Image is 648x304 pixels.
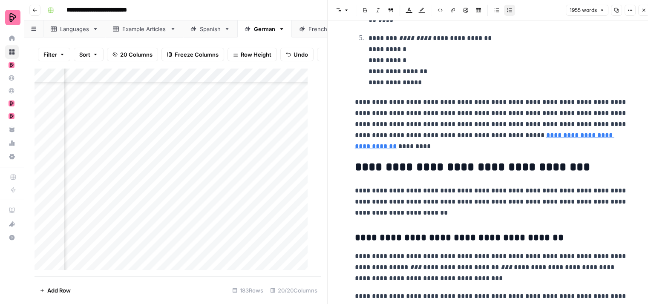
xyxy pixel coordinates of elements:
button: Add Row [35,284,76,297]
a: German [237,20,292,37]
span: Sort [79,50,90,59]
div: 20/20 Columns [267,284,321,297]
img: mhz6d65ffplwgtj76gcfkrq5icux [9,113,14,119]
span: 20 Columns [120,50,153,59]
span: 1955 words [570,6,597,14]
button: Row Height [228,48,277,61]
img: Preply Logo [5,10,20,25]
div: Example Articles [122,25,167,33]
a: Spanish [183,20,237,37]
a: French [292,20,344,37]
button: Sort [74,48,104,61]
div: Languages [60,25,89,33]
a: Languages [43,20,106,37]
a: Home [5,32,19,45]
div: 183 Rows [229,284,267,297]
a: Your Data [5,123,19,136]
button: Filter [38,48,70,61]
img: mhz6d65ffplwgtj76gcfkrq5icux [9,100,14,106]
div: French [308,25,328,33]
a: Example Articles [106,20,183,37]
img: mhz6d65ffplwgtj76gcfkrq5icux [9,62,14,68]
button: Undo [280,48,314,61]
span: Undo [294,50,308,59]
div: What's new? [6,218,18,230]
span: Filter [43,50,57,59]
a: Browse [5,45,19,59]
button: 1955 words [566,5,608,16]
a: Settings [5,150,19,163]
button: 20 Columns [107,48,158,61]
span: Row Height [241,50,271,59]
button: What's new? [5,217,19,231]
button: Help + Support [5,231,19,244]
button: Freeze Columns [161,48,224,61]
div: German [254,25,275,33]
a: AirOps Academy [5,204,19,217]
button: Workspace: Preply [5,7,19,28]
div: Spanish [200,25,221,33]
a: Usage [5,136,19,150]
span: Freeze Columns [175,50,219,59]
span: Add Row [47,286,71,295]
